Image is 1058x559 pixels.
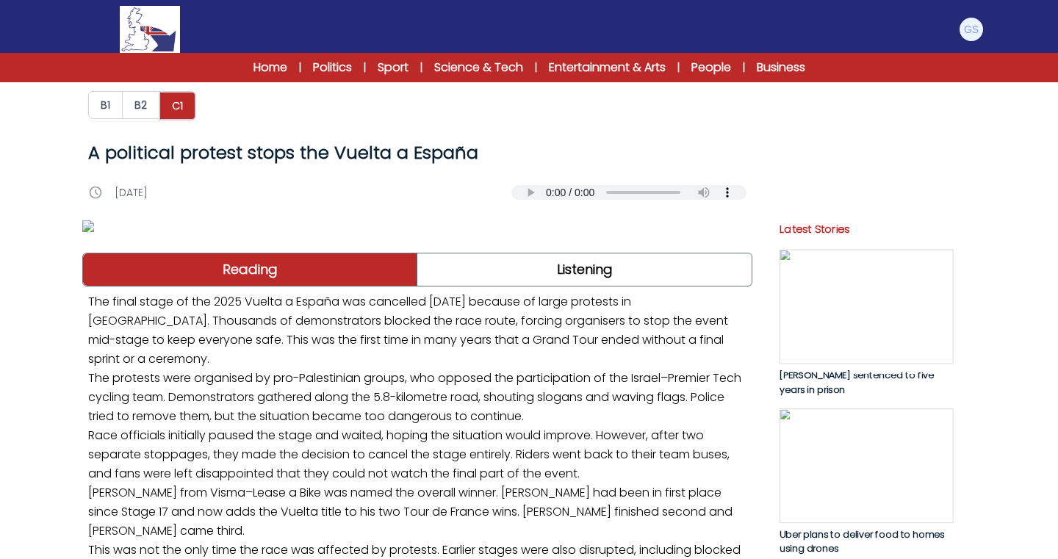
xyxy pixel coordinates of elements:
[780,369,934,397] span: [PERSON_NAME] sentenced to five years in prison
[73,6,226,53] a: Logo
[960,18,983,41] img: Giorgia Di Santolo
[120,6,180,53] img: Logo
[535,60,537,75] span: |
[780,249,954,397] a: [PERSON_NAME] sentenced to five years in prison
[780,408,954,523] img: RE7LMOZhYM0j8HK2lFzCLKdxF8GB49C0Tfp3lDZz.jpg
[299,60,301,75] span: |
[88,91,123,119] button: B1
[378,59,409,76] a: Sport
[313,59,352,76] a: Politics
[122,91,159,119] button: B2
[511,185,746,200] audio: Your browser does not support the audio element.
[780,249,954,364] img: CmUNvE9iBcd3dtesz6AtlOJBJ5KgYshN613R35pY.jpg
[123,91,159,120] a: B2
[780,528,945,556] span: Uber plans to deliver food to homes using drones
[88,141,746,165] h1: A political protest stops the Vuelta a España
[253,59,287,76] a: Home
[417,253,752,286] a: Listening
[780,408,954,556] a: Uber plans to deliver food to homes using drones
[83,253,417,286] a: Reading
[420,60,422,75] span: |
[549,59,666,76] a: Entertainment & Arts
[159,91,196,120] button: C1
[88,91,123,120] a: B1
[691,59,731,76] a: People
[82,220,752,232] img: HkFBrZCxVBUpj8k0uq3Yciz3NXpJA8JnKuCT673p.jpg
[434,59,523,76] a: Science & Tech
[743,60,745,75] span: |
[757,59,805,76] a: Business
[677,60,680,75] span: |
[364,60,366,75] span: |
[115,185,148,200] p: [DATE]
[780,221,954,237] p: Latest Stories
